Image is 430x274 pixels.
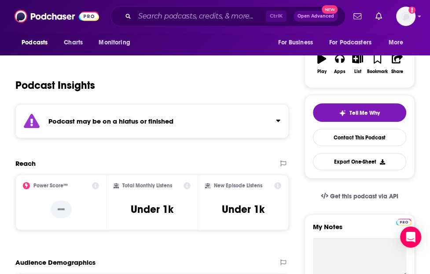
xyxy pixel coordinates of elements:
span: Charts [64,37,83,49]
button: Bookmark [367,48,388,80]
label: My Notes [313,223,406,238]
button: open menu [382,34,415,51]
h3: Under 1k [222,203,265,216]
button: open menu [272,34,324,51]
a: Pro website [396,217,412,226]
button: Share [388,48,406,80]
h2: Power Score™ [33,183,68,189]
a: Charts [58,34,88,51]
div: Share [391,69,403,74]
h2: Total Monthly Listens [122,183,172,189]
button: Show profile menu [396,7,415,26]
button: open menu [323,34,384,51]
img: Podchaser - Follow, Share and Rate Podcasts [15,8,99,25]
h2: Reach [15,159,36,168]
a: Show notifications dropdown [372,9,386,24]
img: User Profile [396,7,415,26]
button: open menu [92,34,141,51]
span: Tell Me Why [349,110,380,117]
section: Click to expand status details [15,104,288,138]
h3: Under 1k [131,203,173,216]
span: Monitoring [99,37,130,49]
p: -- [51,201,72,218]
button: open menu [15,34,59,51]
h2: Audience Demographics [15,258,96,267]
div: Open Intercom Messenger [400,227,421,248]
img: tell me why sparkle [339,110,346,117]
a: Contact This Podcast [313,129,406,146]
span: Ctrl K [266,11,287,22]
span: Get this podcast via API [330,193,398,200]
button: Open AdvancedNew [294,11,338,22]
div: Bookmark [367,69,388,74]
button: tell me why sparkleTell Me Why [313,103,406,122]
span: Podcasts [22,37,48,49]
span: For Podcasters [329,37,371,49]
svg: Add a profile image [408,7,415,14]
span: More [389,37,404,49]
button: Play [313,48,331,80]
strong: Podcast may be on a hiatus or finished [48,117,173,125]
a: Show notifications dropdown [350,9,365,24]
button: Apps [331,48,349,80]
div: List [354,69,361,74]
h1: Podcast Insights [15,79,95,92]
span: New [322,5,338,14]
button: Export One-Sheet [313,153,406,170]
span: Logged in as kkneafsey [396,7,415,26]
div: Search podcasts, credits, & more... [110,6,345,26]
div: Play [317,69,327,74]
button: List [349,48,367,80]
a: Get this podcast via API [314,186,405,207]
span: For Business [278,37,313,49]
span: Open Advanced [298,14,334,18]
input: Search podcasts, credits, & more... [135,9,266,23]
img: Podchaser Pro [396,219,412,226]
h2: New Episode Listens [214,183,262,189]
div: Apps [334,69,345,74]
